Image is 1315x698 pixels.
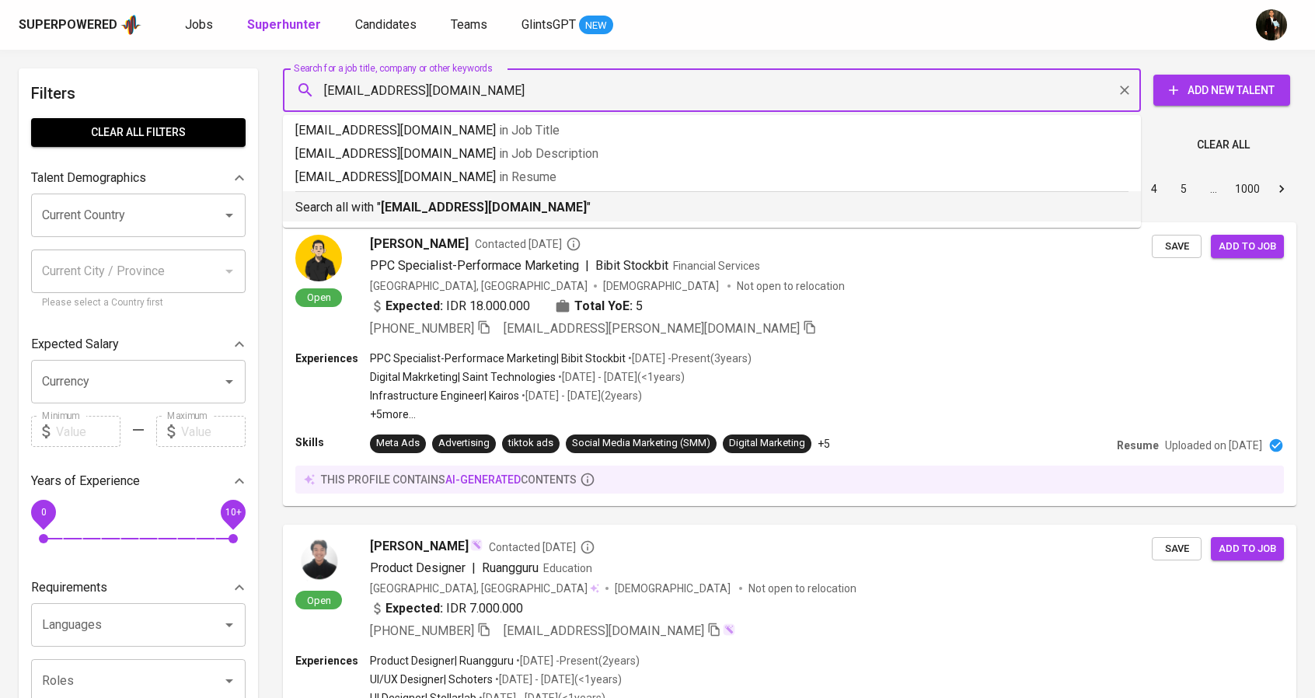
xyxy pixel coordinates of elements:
[729,436,805,451] div: Digital Marketing
[499,169,556,184] span: in Resume
[451,16,490,35] a: Teams
[499,123,560,138] span: in Job Title
[1152,537,1202,561] button: Save
[1160,238,1194,256] span: Save
[508,436,553,451] div: tiktok ads
[626,351,752,366] p: • [DATE] - Present ( 3 years )
[1114,79,1135,101] button: Clear
[615,581,733,596] span: [DEMOGRAPHIC_DATA]
[301,291,337,304] span: Open
[44,123,233,142] span: Clear All filters
[370,537,469,556] span: [PERSON_NAME]
[40,507,46,518] span: 0
[504,321,800,336] span: [EMAIL_ADDRESS][PERSON_NAME][DOMAIN_NAME]
[370,599,523,618] div: IDR 7.000.000
[556,369,685,385] p: • [DATE] - [DATE] ( <1 years )
[1269,176,1294,201] button: Go to next page
[42,295,235,311] p: Please select a Country first
[321,472,577,487] p: this profile contains contents
[737,278,845,294] p: Not open to relocation
[31,169,146,187] p: Talent Demographics
[295,435,370,450] p: Skills
[499,146,598,161] span: in Job Description
[31,81,246,106] h6: Filters
[818,436,830,452] p: +5
[376,436,420,451] div: Meta Ads
[370,623,474,638] span: [PHONE_NUMBER]
[31,335,119,354] p: Expected Salary
[295,121,1128,140] p: [EMAIL_ADDRESS][DOMAIN_NAME]
[19,16,117,34] div: Superpowered
[295,145,1128,163] p: [EMAIL_ADDRESS][DOMAIN_NAME]
[1171,176,1196,201] button: Go to page 5
[247,16,324,35] a: Superhunter
[370,653,514,668] p: Product Designer | Ruangguru
[1152,235,1202,259] button: Save
[370,672,493,687] p: UI/UX Designer | Schoters
[370,258,579,273] span: PPC Specialist-Performace Marketing
[470,539,483,551] img: magic_wand.svg
[723,623,735,636] img: magic_wand.svg
[475,236,581,252] span: Contacted [DATE]
[295,537,342,584] img: a277bf11b0b27b934f4cdb8c3aac6872.png
[31,329,246,360] div: Expected Salary
[370,321,474,336] span: [PHONE_NUMBER]
[489,539,595,555] span: Contacted [DATE]
[370,560,466,575] span: Product Designer
[1256,9,1287,40] img: ridlo@glints.com
[1021,176,1296,201] nav: pagination navigation
[370,581,599,596] div: [GEOGRAPHIC_DATA], [GEOGRAPHIC_DATA]
[451,17,487,32] span: Teams
[385,599,443,618] b: Expected:
[283,222,1296,506] a: Open[PERSON_NAME]Contacted [DATE]PPC Specialist-Performace Marketing|Bibit StockbitFinancial Serv...
[493,672,622,687] p: • [DATE] - [DATE] ( <1 years )
[1160,540,1194,558] span: Save
[636,297,643,316] span: 5
[579,18,613,33] span: NEW
[355,16,420,35] a: Candidates
[185,16,216,35] a: Jobs
[181,416,246,447] input: Value
[120,13,141,37] img: app logo
[225,507,241,518] span: 10+
[295,198,1128,217] p: Search all with " "
[1165,438,1262,453] p: Uploaded on [DATE]
[31,466,246,497] div: Years of Experience
[218,371,240,393] button: Open
[521,16,613,35] a: GlintsGPT NEW
[56,416,120,447] input: Value
[543,562,592,574] span: Education
[295,235,342,281] img: c8bc731f9da39dd31ed4ac834e6477b7.jpg
[295,653,370,668] p: Experiences
[603,278,721,294] span: [DEMOGRAPHIC_DATA]
[1230,176,1264,201] button: Go to page 1000
[185,17,213,32] span: Jobs
[301,594,337,607] span: Open
[1166,81,1278,100] span: Add New Talent
[370,297,530,316] div: IDR 18.000.000
[1153,75,1290,106] button: Add New Talent
[385,297,443,316] b: Expected:
[482,560,539,575] span: Ruangguru
[31,162,246,194] div: Talent Demographics
[370,369,556,385] p: Digital Makrketing | Saint Technologies
[19,13,141,37] a: Superpoweredapp logo
[1201,181,1226,197] div: …
[31,578,107,597] p: Requirements
[472,559,476,578] span: |
[31,472,140,490] p: Years of Experience
[355,17,417,32] span: Candidates
[247,17,321,32] b: Superhunter
[31,118,246,147] button: Clear All filters
[1219,238,1276,256] span: Add to job
[574,297,633,316] b: Total YoE:
[370,278,588,294] div: [GEOGRAPHIC_DATA], [GEOGRAPHIC_DATA]
[1117,438,1159,453] p: Resume
[1197,135,1250,155] span: Clear All
[370,351,626,366] p: PPC Specialist-Performace Marketing | Bibit Stockbit
[595,258,668,273] span: Bibit Stockbit
[381,200,587,215] b: [EMAIL_ADDRESS][DOMAIN_NAME]
[748,581,856,596] p: Not open to relocation
[572,436,710,451] div: Social Media Marketing (SMM)
[370,407,752,422] p: +5 more ...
